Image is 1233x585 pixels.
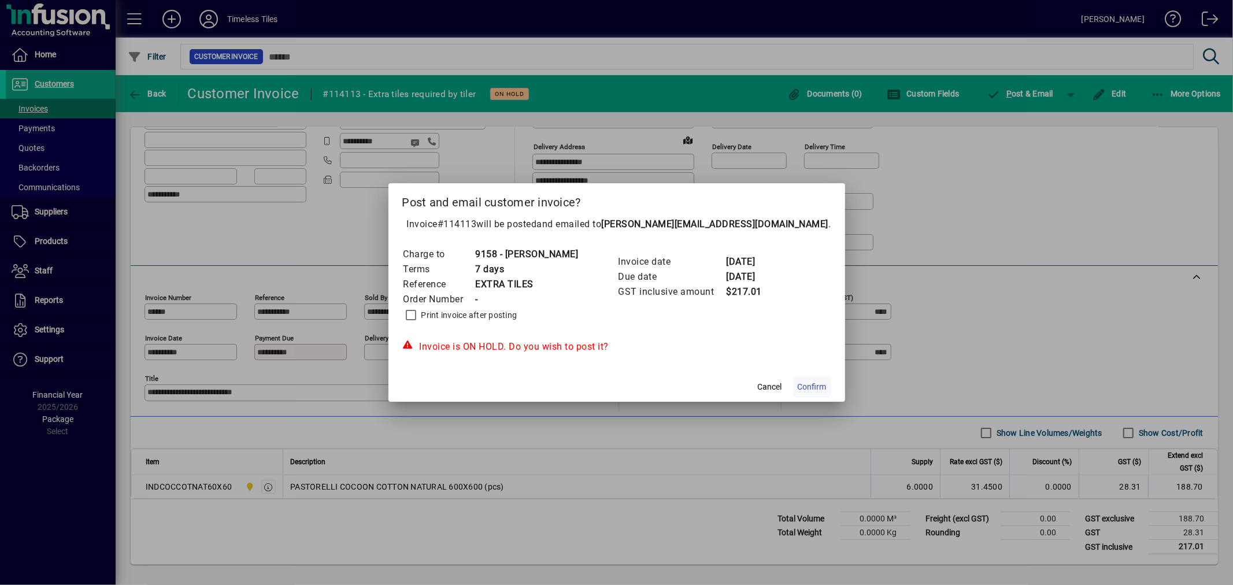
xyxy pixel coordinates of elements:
span: and emailed to [537,219,829,229]
td: Invoice date [618,254,726,269]
td: - [475,292,579,307]
span: #114113 [438,219,477,229]
b: [PERSON_NAME][EMAIL_ADDRESS][DOMAIN_NAME] [602,219,829,229]
h2: Post and email customer invoice? [388,183,845,217]
span: Confirm [798,381,827,393]
label: Print invoice after posting [419,309,517,321]
div: Invoice is ON HOLD. Do you wish to post it? [402,340,831,354]
button: Confirm [793,376,831,397]
button: Cancel [751,376,788,397]
td: $217.01 [726,284,772,299]
td: Reference [403,277,475,292]
td: 9158 - [PERSON_NAME] [475,247,579,262]
td: 7 days [475,262,579,277]
td: [DATE] [726,269,772,284]
span: Cancel [758,381,782,393]
td: EXTRA TILES [475,277,579,292]
td: [DATE] [726,254,772,269]
td: Terms [403,262,475,277]
td: Due date [618,269,726,284]
p: Invoice will be posted . [402,217,831,231]
td: Charge to [403,247,475,262]
td: Order Number [403,292,475,307]
td: GST inclusive amount [618,284,726,299]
